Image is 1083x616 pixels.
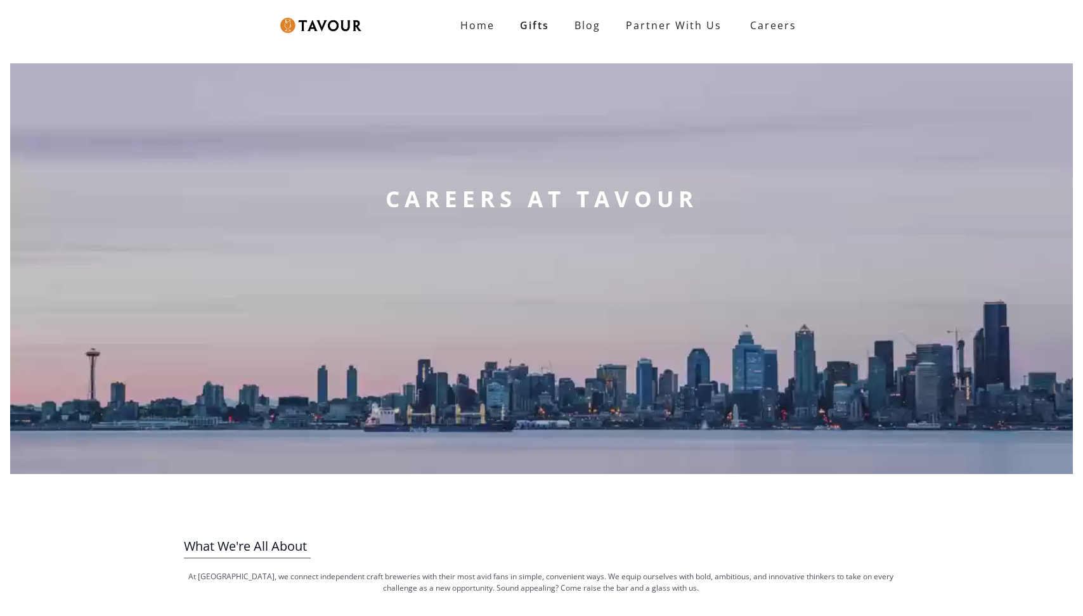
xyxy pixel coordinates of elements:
strong: CAREERS AT TAVOUR [386,184,698,214]
a: Blog [562,13,613,38]
a: Gifts [507,13,562,38]
strong: Careers [750,13,796,38]
strong: Home [460,18,495,32]
h3: What We're All About [184,535,897,558]
a: Home [448,13,507,38]
a: partner with us [613,13,734,38]
a: Careers [734,8,806,43]
p: At [GEOGRAPHIC_DATA], we connect independent craft breweries with their most avid fans in simple,... [184,571,897,594]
